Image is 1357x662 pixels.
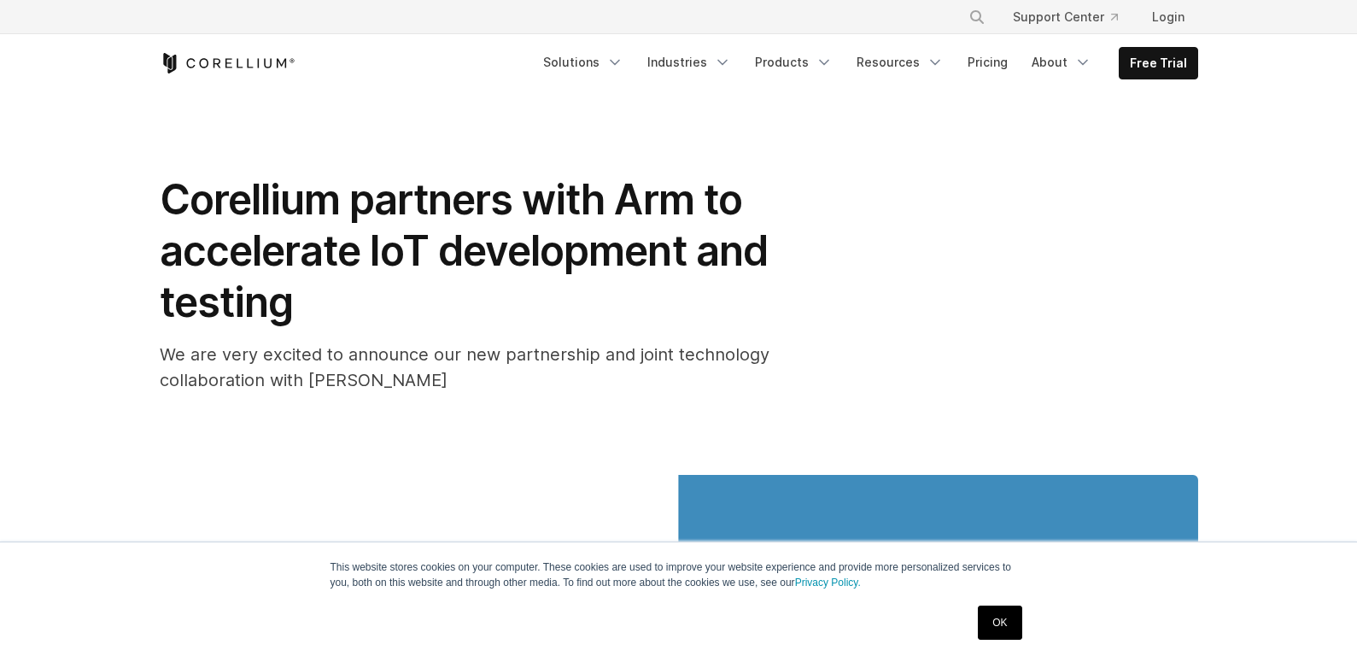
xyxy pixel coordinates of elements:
[948,2,1198,32] div: Navigation Menu
[533,47,1198,79] div: Navigation Menu
[962,2,992,32] button: Search
[330,559,1027,590] p: This website stores cookies on your computer. These cookies are used to improve your website expe...
[999,2,1132,32] a: Support Center
[637,47,741,78] a: Industries
[795,577,861,589] a: Privacy Policy.
[1021,47,1102,78] a: About
[160,174,768,327] span: Corellium partners with Arm to accelerate IoT development and testing
[846,47,954,78] a: Resources
[745,47,843,78] a: Products
[160,344,769,390] span: We are very excited to announce our new partnership and joint technology collaboration with [PERS...
[160,53,295,73] a: Corellium Home
[533,47,634,78] a: Solutions
[1120,48,1197,79] a: Free Trial
[978,606,1021,640] a: OK
[1138,2,1198,32] a: Login
[957,47,1018,78] a: Pricing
